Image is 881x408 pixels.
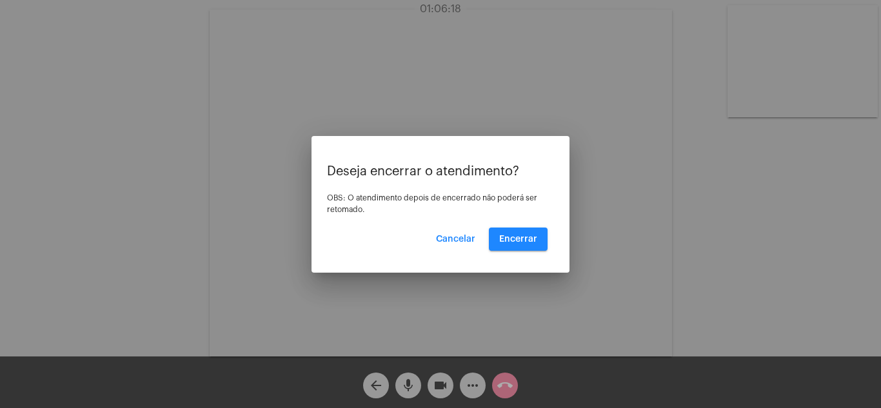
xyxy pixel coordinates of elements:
button: Cancelar [426,228,486,251]
button: Encerrar [489,228,548,251]
span: Encerrar [499,235,537,244]
span: OBS: O atendimento depois de encerrado não poderá ser retomado. [327,194,537,213]
span: Cancelar [436,235,475,244]
p: Deseja encerrar o atendimento? [327,164,554,179]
